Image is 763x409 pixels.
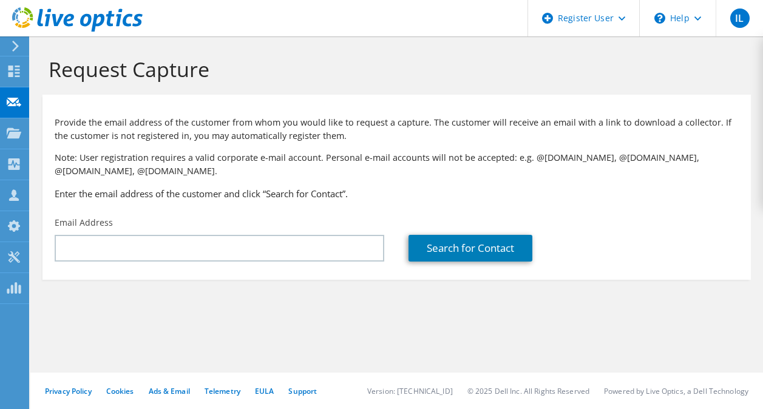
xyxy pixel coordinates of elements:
[55,217,113,229] label: Email Address
[288,386,317,396] a: Support
[45,386,92,396] a: Privacy Policy
[409,235,532,262] a: Search for Contact
[55,187,739,200] h3: Enter the email address of the customer and click “Search for Contact”.
[730,8,750,28] span: IL
[654,13,665,24] svg: \n
[205,386,240,396] a: Telemetry
[49,56,739,82] h1: Request Capture
[255,386,274,396] a: EULA
[106,386,134,396] a: Cookies
[467,386,589,396] li: © 2025 Dell Inc. All Rights Reserved
[604,386,748,396] li: Powered by Live Optics, a Dell Technology
[149,386,190,396] a: Ads & Email
[55,151,739,178] p: Note: User registration requires a valid corporate e-mail account. Personal e-mail accounts will ...
[367,386,453,396] li: Version: [TECHNICAL_ID]
[55,116,739,143] p: Provide the email address of the customer from whom you would like to request a capture. The cust...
